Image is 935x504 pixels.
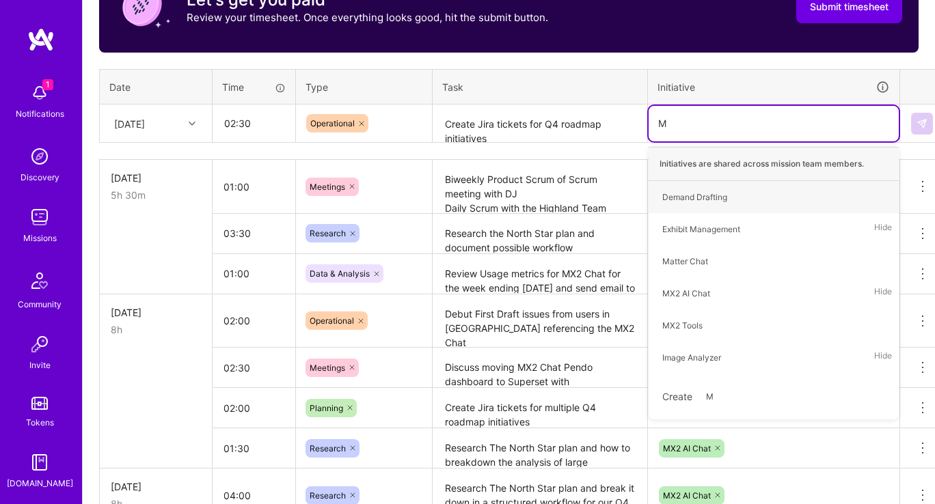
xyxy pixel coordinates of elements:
[662,254,708,268] div: Matter Chat
[26,79,53,107] img: bell
[213,303,295,339] input: HH:MM
[434,389,646,428] textarea: Create Jira tickets for multiple Q4 roadmap initiatives
[434,106,646,142] textarea: Create Jira tickets for Q4 roadmap initiatives Test Login updates for MX2 site Research user issu...
[26,143,53,170] img: discovery
[23,264,56,297] img: Community
[111,479,201,494] div: [DATE]
[213,390,295,426] input: HH:MM
[27,27,55,52] img: logo
[213,105,295,141] input: HH:MM
[213,430,295,466] input: HH:MM
[699,387,720,406] span: M
[16,107,64,121] div: Notifications
[874,284,892,303] span: Hide
[111,188,201,202] div: 5h 30m
[310,118,355,128] span: Operational
[310,443,346,453] span: Research
[26,415,54,430] div: Tokens
[222,80,286,94] div: Time
[213,255,295,292] input: HH:MM
[187,10,548,25] p: Review your timesheet. Once everything looks good, hit the submit button.
[111,322,201,337] div: 8h
[26,449,53,476] img: guide book
[874,220,892,238] span: Hide
[655,380,892,412] div: Create
[310,268,370,279] span: Data & Analysis
[310,363,345,373] span: Meetings
[213,350,295,386] input: HH:MM
[434,430,646,467] textarea: Research The North Star plan and how to breakdown the analysis of large document sets for identif...
[114,116,145,130] div: [DATE]
[433,69,648,104] th: Task
[111,171,201,185] div: [DATE]
[662,190,727,204] div: Demand Drafting
[663,443,711,453] span: MX2 AI Chat
[26,204,53,231] img: teamwork
[434,349,646,387] textarea: Discuss moving MX2 Chat Pendo dashboard to Superset with [PERSON_NAME] design review with Yiting ...
[310,316,354,326] span: Operational
[310,228,346,238] span: Research
[662,222,740,236] div: Exhibit Management
[434,161,646,212] textarea: Biweekly Product Scrum of Scrum meeting with DJ Daily Scrum with the Highland Team
[31,397,48,410] img: tokens
[917,118,927,129] img: Submit
[7,476,73,490] div: [DOMAIN_NAME]
[26,331,53,358] img: Invite
[189,120,195,127] i: icon Chevron
[18,297,62,311] div: Community
[100,69,213,104] th: Date
[213,215,295,251] input: HH:MM
[29,358,51,372] div: Invite
[658,79,890,95] div: Initiative
[111,305,201,320] div: [DATE]
[310,403,343,413] span: Planning
[296,69,433,104] th: Type
[310,182,345,192] span: Meetings
[434,296,646,347] textarea: Debut First Draft issues from users in [GEOGRAPHIC_DATA] referencing the MX2 Chat
[662,318,703,333] div: MX2 Tools
[434,255,646,293] textarea: Review Usage metrics for MX2 Chat for the week ending [DATE] and send email to leadership
[42,79,53,90] span: 1
[213,169,295,205] input: HH:MM
[310,490,346,501] span: Research
[662,286,710,300] div: MX2 AI Chat
[662,350,721,365] div: Image Analyzer
[23,231,57,245] div: Missions
[434,215,646,253] textarea: Research the North Star plan and document possible workflow
[874,348,892,367] span: Hide
[663,490,711,501] span: MX2 AI Chat
[21,170,59,184] div: Discovery
[649,147,899,181] div: Initiatives are shared across mission team members.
